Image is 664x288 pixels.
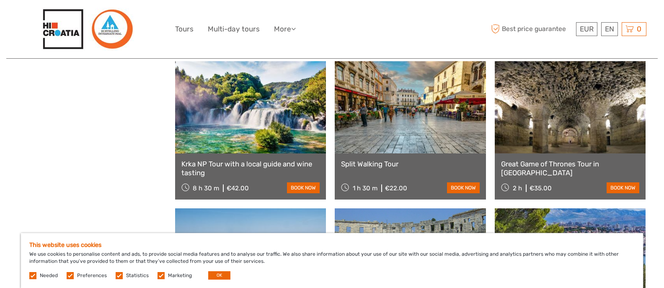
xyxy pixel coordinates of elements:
div: We use cookies to personalise content and ads, to provide social media features and to analyse ou... [21,233,643,288]
span: Best price guarantee [489,22,574,36]
span: 8 h 30 m [193,184,219,192]
button: OK [208,271,230,280]
p: We're away right now. Please check back later! [12,15,95,21]
h5: This website uses cookies [29,241,635,249]
a: book now [607,182,639,193]
a: book now [447,182,480,193]
span: 1 h 30 m [353,184,377,192]
button: Open LiveChat chat widget [96,13,106,23]
a: More [274,23,296,35]
a: Krka NP Tour with a local guide and wine tasting [181,160,320,177]
label: Preferences [77,272,107,279]
a: Split Walking Tour [341,160,480,168]
label: Statistics [126,272,149,279]
span: EUR [580,25,594,33]
img: 888-5733dce5-818b-4ada-984b-f0919fd9084a_logo_big.jpg [41,8,134,51]
a: Multi-day tours [208,23,260,35]
a: book now [287,182,320,193]
a: Great Game of Thrones Tour in [GEOGRAPHIC_DATA] [501,160,640,177]
span: 0 [636,25,643,33]
div: EN [601,22,618,36]
div: €35.00 [530,184,552,192]
div: €22.00 [385,184,407,192]
span: 2 h [513,184,522,192]
label: Needed [40,272,58,279]
div: €42.00 [227,184,249,192]
a: Tours [175,23,194,35]
label: Marketing [168,272,192,279]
